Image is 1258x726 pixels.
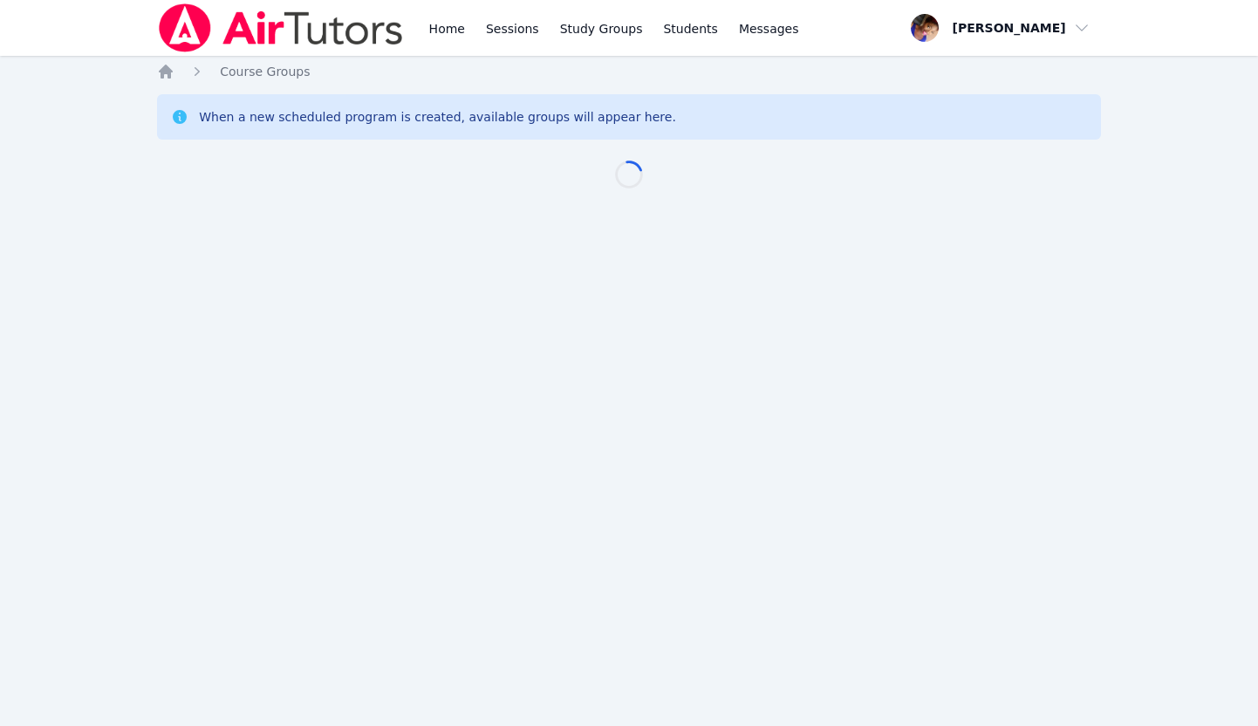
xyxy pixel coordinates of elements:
a: Course Groups [220,63,310,80]
span: Messages [739,20,799,38]
div: When a new scheduled program is created, available groups will appear here. [199,108,676,126]
span: Course Groups [220,65,310,79]
img: Air Tutors [157,3,404,52]
nav: Breadcrumb [157,63,1101,80]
